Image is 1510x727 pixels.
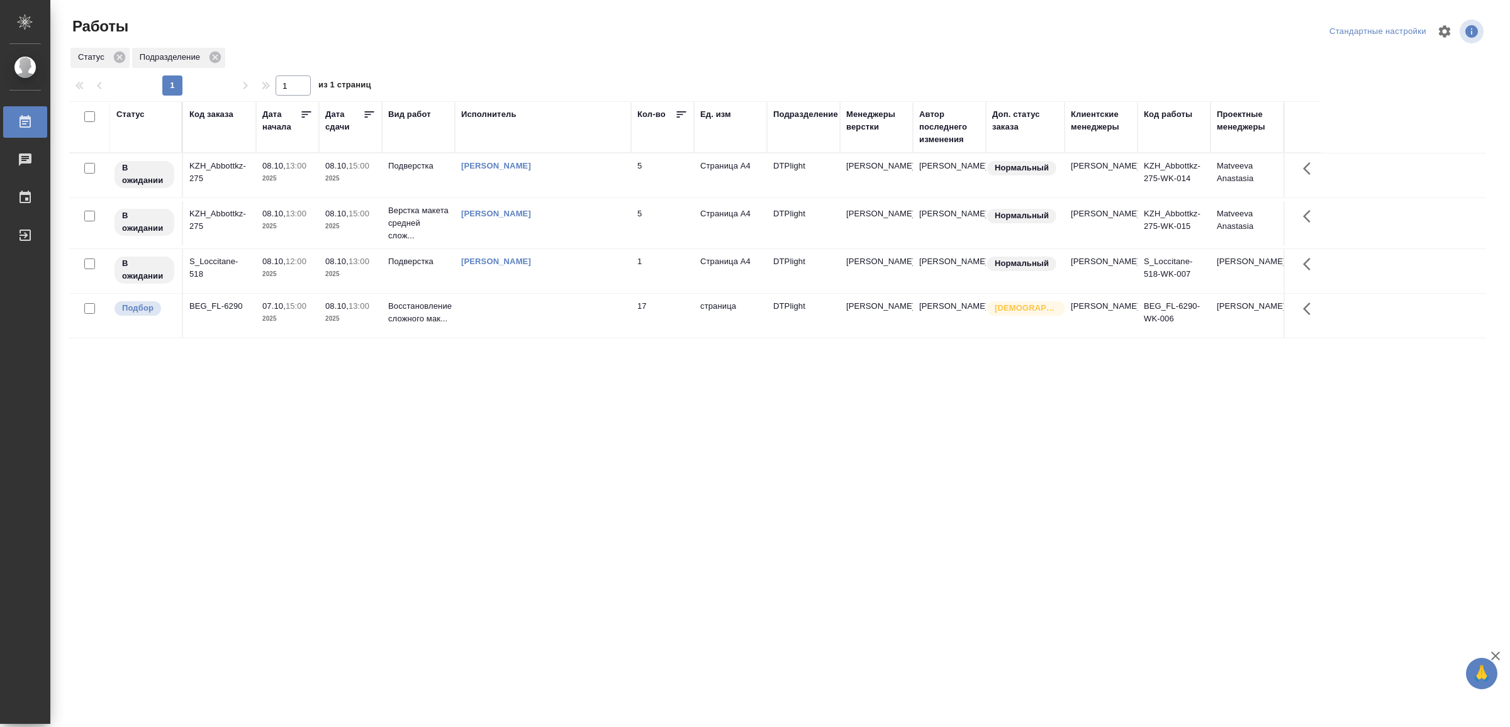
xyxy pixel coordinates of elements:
[325,268,376,280] p: 2025
[1065,294,1138,338] td: [PERSON_NAME]
[700,108,731,121] div: Ед. изм
[70,48,130,68] div: Статус
[846,255,907,268] p: [PERSON_NAME]
[846,300,907,313] p: [PERSON_NAME]
[631,153,694,197] td: 5
[1138,153,1211,197] td: KZH_Abbottkz-275-WK-014
[1071,108,1131,133] div: Клиентские менеджеры
[78,51,109,64] p: Статус
[767,294,840,338] td: DTPlight
[349,257,369,266] p: 13:00
[1295,153,1326,184] button: Здесь прячутся важные кнопки
[1065,201,1138,245] td: [PERSON_NAME]
[286,161,306,170] p: 13:00
[113,208,176,237] div: Исполнитель назначен, приступать к работе пока рано
[113,300,176,317] div: Можно подбирать исполнителей
[1211,249,1283,293] td: [PERSON_NAME]
[325,313,376,325] p: 2025
[262,301,286,311] p: 07.10,
[461,108,517,121] div: Исполнитель
[262,220,313,233] p: 2025
[767,153,840,197] td: DTPlight
[846,108,907,133] div: Менеджеры верстки
[694,294,767,338] td: страница
[1460,19,1486,43] span: Посмотреть информацию
[262,172,313,185] p: 2025
[262,313,313,325] p: 2025
[1295,249,1326,279] button: Здесь прячутся важные кнопки
[349,209,369,218] p: 15:00
[1217,108,1277,133] div: Проектные менеджеры
[189,255,250,280] div: S_Loccitane-518
[325,220,376,233] p: 2025
[631,201,694,245] td: 5
[995,209,1049,222] p: Нормальный
[140,51,204,64] p: Подразделение
[325,209,349,218] p: 08.10,
[325,301,349,311] p: 08.10,
[1429,16,1460,47] span: Настроить таблицу
[325,172,376,185] p: 2025
[913,249,986,293] td: [PERSON_NAME]
[992,108,1058,133] div: Доп. статус заказа
[1471,660,1492,687] span: 🙏
[767,201,840,245] td: DTPlight
[388,204,449,242] p: Верстка макета средней слож...
[113,160,176,189] div: Исполнитель назначен, приступать к работе пока рано
[122,209,167,235] p: В ожидании
[262,268,313,280] p: 2025
[325,108,363,133] div: Дата сдачи
[189,300,250,313] div: BEG_FL-6290
[388,255,449,268] p: Подверстка
[1138,294,1211,338] td: BEG_FL-6290-WK-006
[286,301,306,311] p: 15:00
[132,48,225,68] div: Подразделение
[995,257,1049,270] p: Нормальный
[1326,22,1429,42] div: split button
[913,153,986,197] td: [PERSON_NAME]
[318,77,371,96] span: из 1 страниц
[995,162,1049,174] p: Нормальный
[349,301,369,311] p: 13:00
[1065,153,1138,197] td: [PERSON_NAME]
[262,257,286,266] p: 08.10,
[1211,201,1283,245] td: Matveeva Anastasia
[122,162,167,187] p: В ожидании
[262,108,300,133] div: Дата начала
[1138,249,1211,293] td: S_Loccitane-518-WK-007
[631,294,694,338] td: 17
[995,302,1058,314] p: [DEMOGRAPHIC_DATA]
[767,249,840,293] td: DTPlight
[1211,153,1283,197] td: Matveeva Anastasia
[286,257,306,266] p: 12:00
[69,16,128,36] span: Работы
[694,153,767,197] td: Страница А4
[461,257,531,266] a: [PERSON_NAME]
[349,161,369,170] p: 15:00
[846,160,907,172] p: [PERSON_NAME]
[919,108,980,146] div: Автор последнего изменения
[461,209,531,218] a: [PERSON_NAME]
[913,201,986,245] td: [PERSON_NAME]
[113,255,176,285] div: Исполнитель назначен, приступать к работе пока рано
[694,249,767,293] td: Страница А4
[116,108,145,121] div: Статус
[325,257,349,266] p: 08.10,
[461,161,531,170] a: [PERSON_NAME]
[846,208,907,220] p: [PERSON_NAME]
[388,108,431,121] div: Вид работ
[1065,249,1138,293] td: [PERSON_NAME]
[1138,201,1211,245] td: KZH_Abbottkz-275-WK-015
[773,108,838,121] div: Подразделение
[189,208,250,233] div: KZH_Abbottkz-275
[122,302,154,314] p: Подбор
[1295,294,1326,324] button: Здесь прячутся важные кнопки
[122,257,167,282] p: В ожидании
[1295,201,1326,231] button: Здесь прячутся важные кнопки
[637,108,666,121] div: Кол-во
[286,209,306,218] p: 13:00
[189,160,250,185] div: KZH_Abbottkz-275
[913,294,986,338] td: [PERSON_NAME]
[1211,294,1283,338] td: [PERSON_NAME]
[388,300,449,325] p: Восстановление сложного мак...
